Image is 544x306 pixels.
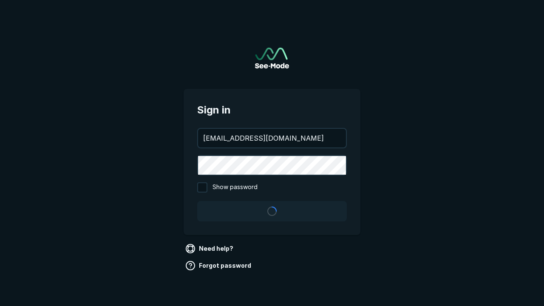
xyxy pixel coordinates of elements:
input: your@email.com [198,129,346,147]
a: Go to sign in [255,48,289,68]
a: Forgot password [184,259,255,272]
img: See-Mode Logo [255,48,289,68]
span: Sign in [197,102,347,118]
span: Show password [212,182,258,193]
a: Need help? [184,242,237,255]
